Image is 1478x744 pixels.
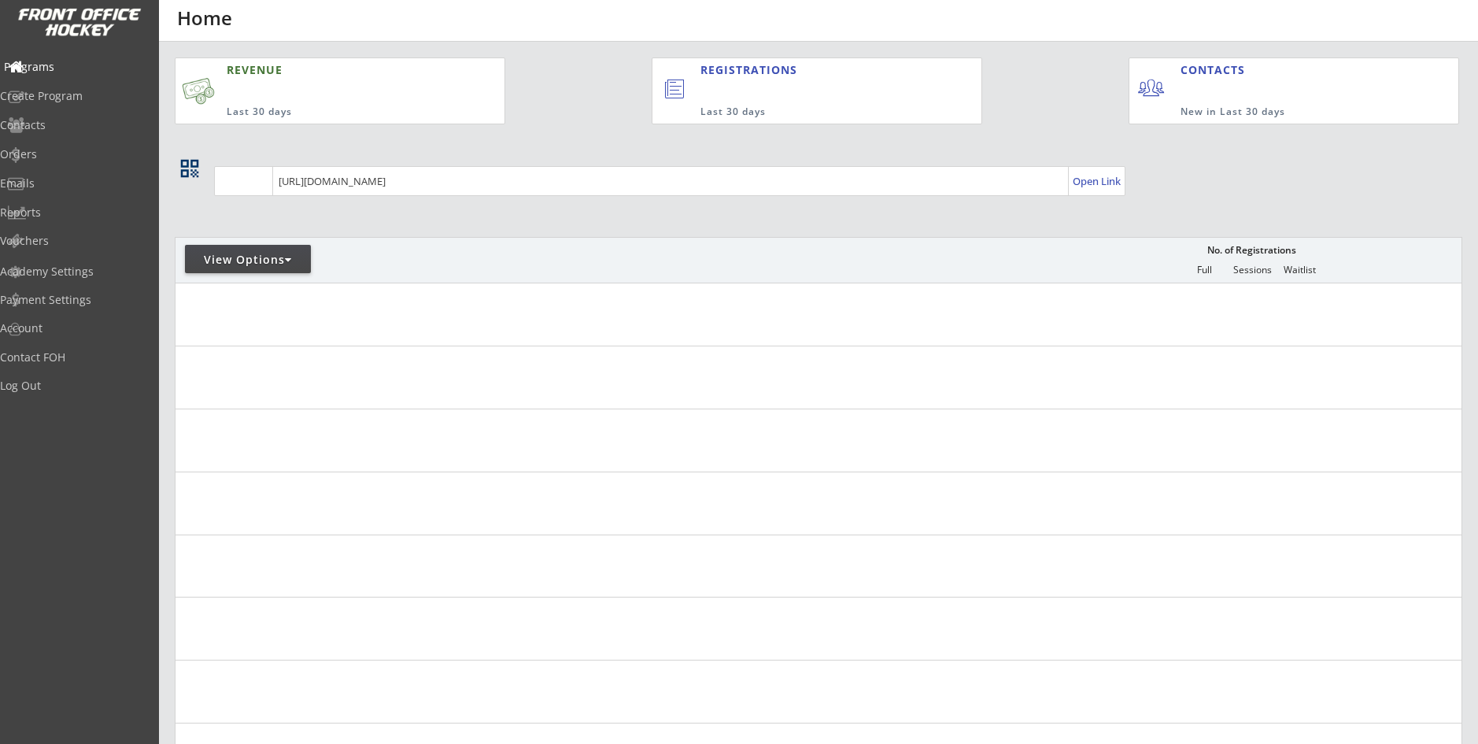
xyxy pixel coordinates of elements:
[1073,170,1122,192] a: Open Link
[1203,245,1301,256] div: No. of Registrations
[1181,105,1385,119] div: New in Last 30 days
[700,62,908,78] div: REGISTRATIONS
[227,105,428,119] div: Last 30 days
[227,62,428,78] div: REVENUE
[1277,265,1324,276] div: Waitlist
[700,105,917,119] div: Last 30 days
[178,157,201,180] button: qr_code
[185,252,311,268] div: View Options
[1181,62,1252,78] div: CONTACTS
[1229,265,1277,276] div: Sessions
[4,61,146,72] div: Programs
[1073,175,1122,188] div: Open Link
[1181,265,1229,276] div: Full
